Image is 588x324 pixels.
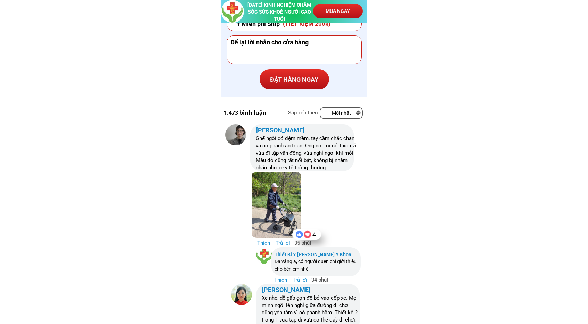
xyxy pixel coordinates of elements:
[293,277,307,283] span: Trả lời
[224,108,272,118] h3: 1.473 bình luận
[275,251,358,258] h3: Thiết Bị Y [PERSON_NAME] Y Khoa
[260,69,329,89] p: ĐẶT HÀNG NGAY
[275,258,358,273] h3: Dạ vâng ạ, có người quen chị giới thiệu cho bên em nhé
[257,240,270,246] span: Thích
[288,108,322,117] h3: Sắp xếp theo
[320,108,362,118] p: Mới nhất
[276,240,290,246] span: Trả lời
[274,277,287,283] span: Thích
[246,2,313,23] h3: [DATE] KINH NGHIỆM CHĂM SÓC SỨC KHOẺ NGƯỜI CAO TUỔI
[313,4,362,18] p: MUA NGAY
[257,239,318,247] h3: 35 phút
[262,285,311,295] h3: [PERSON_NAME]
[274,276,335,284] h3: 34 phút
[283,19,330,29] h3: (TIẾT KIỆM 200k)
[256,135,359,171] h3: Ghế ngồi có đệm mềm, tay cầm chắc chắn và có phanh an toàn. Ông nội tôi rất thích vì vừa đi tập v...
[256,125,305,136] h3: [PERSON_NAME]
[312,230,320,240] h3: 4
